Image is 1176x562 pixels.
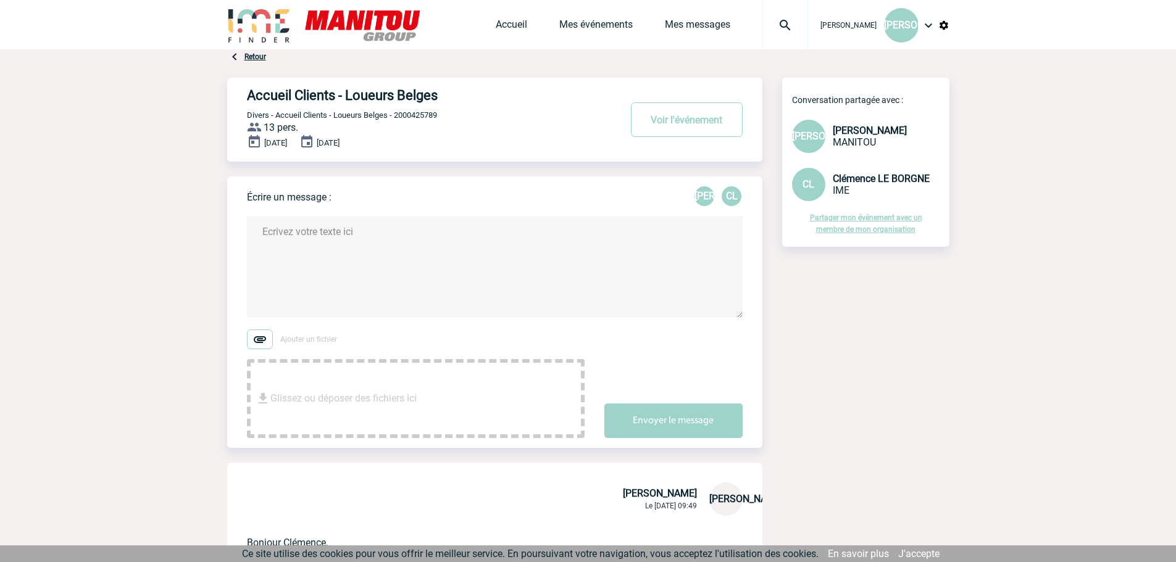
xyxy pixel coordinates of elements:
[623,487,697,499] span: [PERSON_NAME]
[694,186,714,206] p: [PERSON_NAME]
[792,130,866,142] span: [PERSON_NAME]
[264,122,298,133] span: 13 pers.
[722,186,741,206] p: CL
[280,335,337,344] span: Ajouter un fichier
[256,391,270,406] img: file_download.svg
[833,125,907,136] span: [PERSON_NAME]
[247,88,583,103] h4: Accueil Clients - Loueurs Belges
[665,19,730,36] a: Mes messages
[242,548,819,560] span: Ce site utilise des cookies pour vous offrir le meilleur service. En poursuivant votre navigation...
[645,502,697,510] span: Le [DATE] 09:49
[884,19,958,31] span: [PERSON_NAME]
[803,178,814,190] span: CL
[631,102,743,137] button: Voir l'événement
[722,186,741,206] div: Clémence LE BORGNE
[264,138,287,147] span: [DATE]
[604,403,743,438] button: Envoyer le message
[317,138,340,147] span: [DATE]
[270,368,417,429] span: Glissez ou déposer des fichiers ici
[559,19,633,36] a: Mes événements
[227,7,291,43] img: IME-Finder
[828,548,889,560] a: En savoir plus
[792,95,949,105] p: Conversation partagée avec :
[833,173,930,184] span: Clémence LE BORGNE
[810,213,922,234] a: Partager mon événement avec un membre de mon organisation
[244,52,266,61] a: Retour
[833,136,876,148] span: MANITOU
[694,186,714,206] div: Julie OUVRARD
[247,110,437,120] span: Divers - Accueil Clients - Loueurs Belges - 2000425789
[247,191,332,203] p: Écrire un message :
[496,19,527,36] a: Accueil
[709,493,783,505] span: [PERSON_NAME]
[820,21,877,30] span: [PERSON_NAME]
[898,548,940,560] a: J'accepte
[833,184,849,196] span: IME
